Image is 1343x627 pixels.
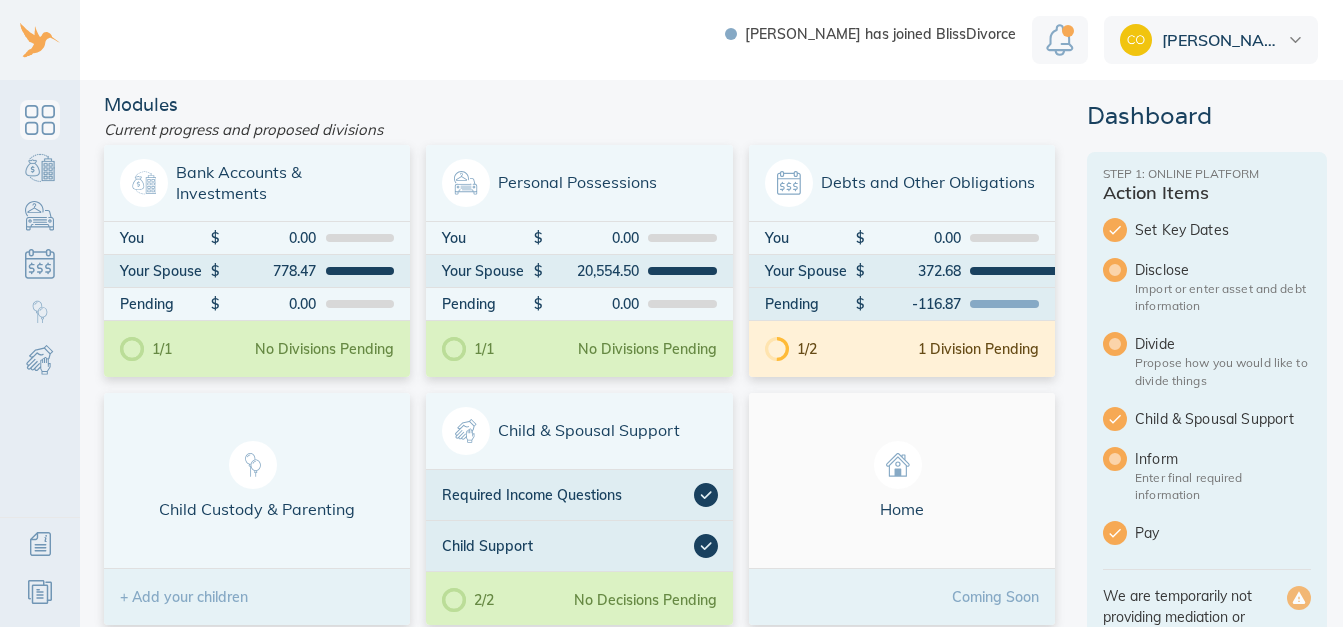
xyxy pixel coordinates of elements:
div: 372.68 [866,264,961,278]
span: Personal Possessions [442,159,716,207]
a: Child & Spousal SupportRequired Income QuestionsChild Support2/2No Decisions Pending [426,393,732,625]
div: Your Spouse [120,264,211,278]
div: No Divisions Pending [578,342,717,356]
div: $ [856,297,866,311]
span: Disclose [1135,260,1311,280]
div: Pending [765,297,856,311]
div: $ [856,231,866,245]
a: Personal PossessionsYou$0.00Your Spouse$20,554.50Pending$0.001/1No Divisions Pending [426,145,732,377]
span: [PERSON_NAME] [1162,32,1284,48]
a: Debts & Obligations [20,244,60,284]
a: Dashboard [20,100,60,140]
div: Step 1: Online Platform [1103,168,1311,180]
div: $ [211,297,221,311]
a: Resources [20,572,60,612]
p: Propose how you would like to divide things [1135,354,1311,388]
span: Child & Spousal Support [442,407,716,455]
a: HomeComing Soon [749,393,1055,625]
div: No Divisions Pending [255,342,394,356]
a: Additional Information [20,524,60,564]
div: Child Support [442,534,693,558]
div: 0.00 [543,231,638,245]
span: Home [765,441,1039,520]
p: Import or enter asset and debt information [1135,280,1311,314]
div: 778.47 [221,264,316,278]
img: dropdown.svg [1289,37,1302,43]
div: Dashboard [1087,104,1327,128]
div: $ [856,264,866,278]
span: Set Key Dates [1135,220,1311,240]
div: 0.00 [221,297,316,311]
div: Pending [120,297,211,311]
div: Current progress and proposed divisions [96,114,1063,145]
div: You [442,231,533,245]
a: Child & Spousal Support [20,340,60,380]
div: Your Spouse [442,264,533,278]
div: -116.87 [866,297,961,311]
a: Bank Accounts & InvestmentsYou$0.00Your Spouse$778.47Pending$0.001/1No Divisions Pending [104,145,410,377]
div: 0.00 [221,231,316,245]
span: Divide [1135,334,1311,354]
a: Personal Possessions [20,196,60,236]
div: Coming Soon [952,590,1039,604]
div: Modules [96,96,1063,114]
div: 0.00 [866,231,961,245]
div: You [765,231,856,245]
span: Inform [1135,449,1311,469]
div: You [120,231,211,245]
img: 5b395fa5c895e4200bdf5130dab74a0c [1120,24,1152,56]
div: 1 Division Pending [918,342,1039,356]
a: Debts and Other ObligationsYou$0.00Your Spouse$372.68Pending$-116.871/21 Division Pending [749,145,1055,377]
span: Pay [1135,523,1311,543]
a: Bank Accounts & Investments [20,148,60,188]
div: $ [211,264,221,278]
div: $ [211,231,221,245]
div: 1/2 [765,337,817,361]
a: Child Custody & Parenting+ Add your children [104,393,410,625]
span: Child & Spousal Support [1135,409,1311,429]
div: + Add your children [104,569,410,625]
div: No Decisions Pending [574,593,717,607]
div: 2/2 [442,588,494,612]
div: $ [534,231,544,245]
span: Child Custody & Parenting [120,441,394,520]
div: $ [534,264,544,278]
div: Required Income Questions [442,483,693,507]
div: Pending [442,297,533,311]
div: 20,554.50 [543,264,638,278]
div: $ [534,297,544,311]
span: Debts and Other Obligations [765,159,1039,207]
div: Your Spouse [765,264,856,278]
div: Action Items [1103,184,1311,202]
p: Enter final required information [1135,469,1311,503]
span: [PERSON_NAME] has joined BlissDivorce [745,27,1016,41]
a: Child Custody & Parenting [20,292,60,332]
div: 1/1 [120,337,172,361]
span: Bank Accounts & Investments [120,159,394,207]
div: 0.00 [543,297,638,311]
div: 1/1 [442,337,494,361]
img: Notification [1046,24,1074,56]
